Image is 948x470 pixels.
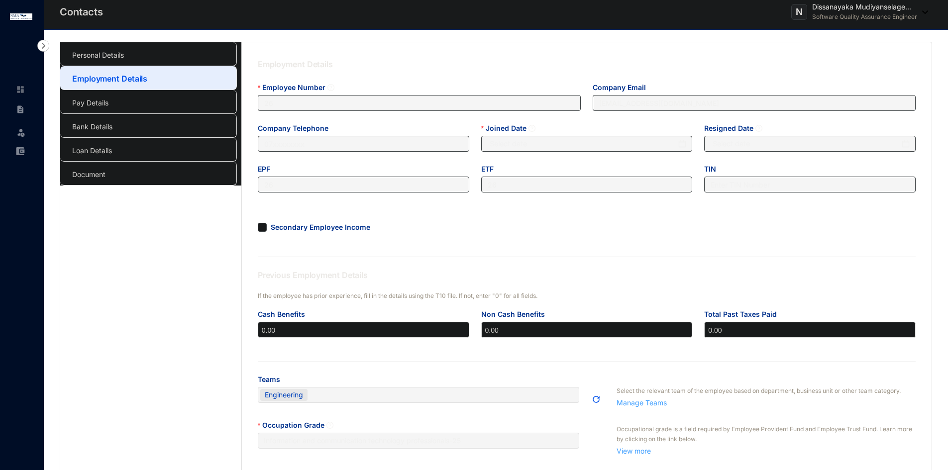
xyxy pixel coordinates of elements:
[60,5,103,19] p: Contacts
[482,322,692,338] input: Non Cash Benefits
[617,424,916,444] p: Occupational grade is a field required by Employee Provident Fund and Employee Trust Fund. Learn ...
[326,422,333,429] span: question-circle
[528,125,535,132] span: question-circle
[617,396,916,408] a: Manage Teams
[755,125,762,132] span: question-circle
[72,146,112,155] a: Loan Details
[72,51,124,59] a: Personal Details
[72,74,147,84] a: Employment Details
[481,177,693,192] input: ETF
[258,269,587,291] p: Previous Employment Details
[812,12,917,22] p: Software Quality Assurance Engineer
[72,122,112,131] a: Bank Details
[327,84,334,91] span: question-circle
[258,177,469,192] input: EPF
[617,444,916,456] a: View more
[704,123,769,134] label: Resigned Date
[258,291,916,301] p: If the employee has prior experience, fill in the details using the T10 file. If not, enter "0" f...
[264,433,573,448] span: Information and communication technology professionals - 25
[258,136,469,152] input: Company Telephone
[265,389,303,400] span: Engineering
[812,2,917,12] p: Dissanayaka Mudiyanselage...
[593,82,653,93] label: Company Email
[481,309,552,320] label: Non Cash Benefits
[258,58,587,82] p: Employment Details
[16,105,25,114] img: contract-unselected.99e2b2107c0a7dd48938.svg
[704,177,916,192] input: TIN
[481,123,542,134] label: Joined Date
[258,420,340,431] label: Occupation Grade
[72,170,105,179] a: Document
[704,309,784,320] label: Total Past Taxes Paid
[593,95,916,111] input: Company Email
[490,138,677,149] input: Joined Date
[481,164,501,175] label: ETF
[705,322,915,338] input: Total Past Taxes Paid
[16,85,25,94] img: home-unselected.a29eae3204392db15eaf.svg
[260,389,308,401] span: Engineering
[10,13,32,20] img: logo
[617,386,916,396] p: Select the relevant team of the employee based on department, business unit or other team category.
[267,222,374,232] span: Secondary Employee Income
[713,138,900,149] input: Resigned Date
[592,395,601,404] img: refresh.b68668e54cb7347e6ac91cb2cb09fc4e.svg
[258,164,277,175] label: EPF
[8,80,32,99] li: Home
[258,374,287,385] label: Teams
[917,10,928,14] img: dropdown-black.8e83cc76930a90b1a4fdb6d089b7bf3a.svg
[37,40,49,52] img: nav-icon-right.af6afadce00d159da59955279c43614e.svg
[72,98,108,107] a: Pay Details
[796,7,803,16] span: N
[258,322,469,338] input: Cash Benefits
[258,82,341,93] label: Employee Number
[258,123,335,134] label: Company Telephone
[16,127,26,137] img: leave-unselected.2934df6273408c3f84d9.svg
[8,141,32,161] li: Expenses
[704,164,723,175] label: TIN
[8,99,32,119] li: Contracts
[16,147,25,156] img: expense-unselected.2edcf0507c847f3e9e96.svg
[258,95,581,111] input: Employee Number
[258,309,312,320] label: Cash Benefits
